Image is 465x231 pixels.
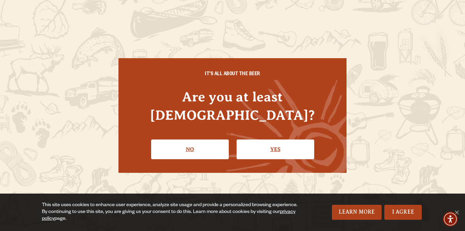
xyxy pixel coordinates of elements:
a: I Agree [384,205,422,220]
div: This site uses cookies to enhance user experience, analyze site usage and provide a personalized ... [42,202,301,222]
a: No [151,139,229,159]
div: Accessibility Menu [443,212,458,227]
a: Confirm I'm 21 or older [237,139,314,159]
h6: IT'S ALL ABOUT THE BEER [132,72,333,78]
a: privacy policy [42,210,295,222]
h4: Are you at least [DEMOGRAPHIC_DATA]? [132,88,333,124]
a: Learn More [332,205,382,220]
